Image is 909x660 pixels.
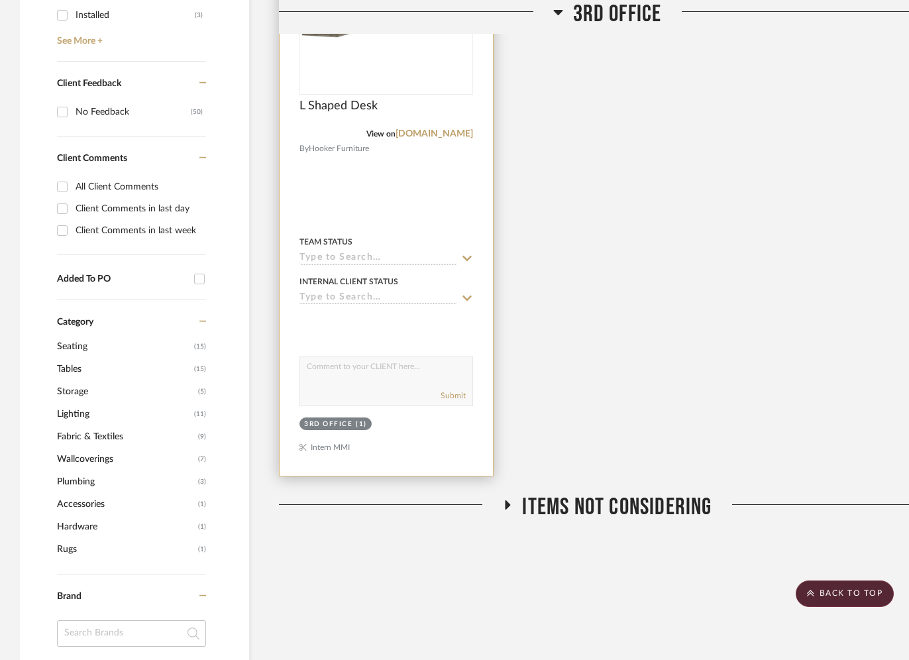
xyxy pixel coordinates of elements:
div: Internal Client Status [299,276,398,288]
div: (50) [191,101,203,123]
span: By [299,142,309,155]
span: Plumbing [57,470,195,493]
span: (15) [194,358,206,380]
div: 3rd Office [304,419,352,429]
span: Items not considering [522,493,712,522]
span: Fabric & Textiles [57,425,195,448]
div: Installed [76,5,195,26]
div: No Feedback [76,101,191,123]
span: (11) [194,404,206,425]
a: See More + [54,26,206,47]
span: L Shaped Desk [299,99,378,113]
input: Type to Search… [299,252,457,265]
div: Added To PO [57,274,187,285]
div: Client Comments in last day [76,198,203,219]
span: (7) [198,449,206,470]
input: Type to Search… [299,292,457,305]
div: All Client Comments [76,176,203,197]
a: [DOMAIN_NAME] [396,129,473,138]
span: (3) [198,471,206,492]
span: Hardware [57,516,195,538]
span: Seating [57,335,191,358]
span: Rugs [57,538,195,561]
input: Search Brands [57,620,206,647]
div: Client Comments in last week [76,220,203,241]
div: Team Status [299,236,352,248]
span: (5) [198,381,206,402]
span: Client Comments [57,154,127,163]
span: Category [57,317,93,328]
span: (9) [198,426,206,447]
span: Tables [57,358,191,380]
button: Submit [441,390,466,402]
span: View on [366,130,396,138]
scroll-to-top-button: BACK TO TOP [796,580,894,607]
span: (1) [198,539,206,560]
div: (1) [356,419,367,429]
span: Wallcoverings [57,448,195,470]
span: Lighting [57,403,191,425]
div: (3) [195,5,203,26]
span: (15) [194,336,206,357]
span: Client Feedback [57,79,121,88]
span: Storage [57,380,195,403]
span: (1) [198,494,206,515]
span: Hooker Furniture [309,142,369,155]
span: Brand [57,592,81,601]
span: Accessories [57,493,195,516]
span: (1) [198,516,206,537]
